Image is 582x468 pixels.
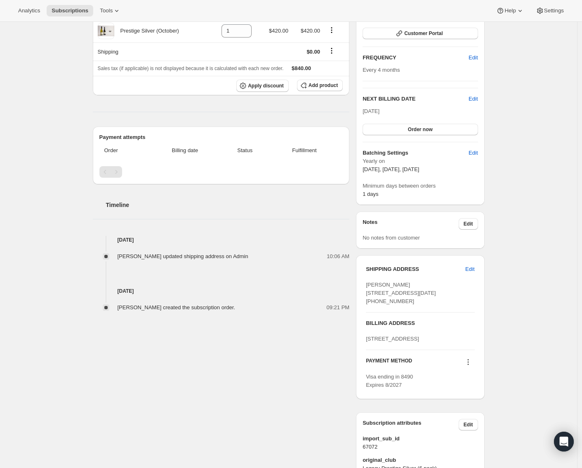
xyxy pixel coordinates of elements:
[327,303,350,312] span: 09:21 PM
[459,419,478,430] button: Edit
[306,49,320,55] span: $0.00
[98,66,284,71] span: Sales tax (if applicable) is not displayed because it is calculated with each new order.
[363,28,478,39] button: Customer Portal
[465,265,474,273] span: Edit
[93,236,350,244] h4: [DATE]
[106,201,350,209] h2: Timeline
[271,146,338,155] span: Fulfillment
[118,253,248,259] span: [PERSON_NAME] updated shipping address on Admin
[99,133,343,141] h2: Payment attempts
[248,82,284,89] span: Apply discount
[363,191,378,197] span: 1 days
[363,235,420,241] span: No notes from customer
[363,182,478,190] span: Minimum days between orders
[544,7,564,14] span: Settings
[363,149,469,157] h6: Batching Settings
[363,218,459,230] h3: Notes
[325,46,338,55] button: Shipping actions
[297,80,343,91] button: Add product
[531,5,569,16] button: Settings
[464,221,473,227] span: Edit
[363,419,459,430] h3: Subscription attributes
[93,287,350,295] h4: [DATE]
[366,265,465,273] h3: SHIPPING ADDRESS
[469,54,478,62] span: Edit
[309,82,338,89] span: Add product
[464,51,483,64] button: Edit
[151,146,219,155] span: Billing date
[236,80,289,92] button: Apply discount
[99,141,149,160] th: Order
[366,374,413,388] span: Visa ending in 8490 Expires 8/2027
[363,124,478,135] button: Order now
[363,435,478,443] span: import_sub_id
[366,282,436,304] span: [PERSON_NAME] [STREET_ADDRESS][DATE] [PHONE_NUMBER]
[301,28,320,34] span: $420.00
[554,432,574,452] div: Open Intercom Messenger
[99,166,343,178] nav: Pagination
[224,146,266,155] span: Status
[363,67,400,73] span: Every 4 months
[366,336,419,342] span: [STREET_ADDRESS]
[47,5,93,16] button: Subscriptions
[464,146,483,160] button: Edit
[100,7,113,14] span: Tools
[491,5,529,16] button: Help
[292,65,311,71] span: $840.00
[408,126,433,133] span: Order now
[95,5,126,16] button: Tools
[366,319,474,327] h3: BILLING ADDRESS
[363,166,419,172] span: [DATE], [DATE], [DATE]
[459,218,478,230] button: Edit
[363,456,478,464] span: original_club
[269,28,288,34] span: $420.00
[18,7,40,14] span: Analytics
[363,54,469,62] h2: FREQUENCY
[327,252,349,261] span: 10:06 AM
[366,357,412,369] h3: PAYMENT METHOD
[52,7,88,14] span: Subscriptions
[464,421,473,428] span: Edit
[404,30,443,37] span: Customer Portal
[363,108,379,114] span: [DATE]
[118,304,235,310] span: [PERSON_NAME] created the subscription order.
[93,42,209,61] th: Shipping
[504,7,516,14] span: Help
[469,95,478,103] button: Edit
[325,26,338,35] button: Product actions
[363,157,478,165] span: Yearly on
[460,263,479,276] button: Edit
[363,443,478,451] span: 67072
[114,27,179,35] div: Prestige Silver (October)
[469,149,478,157] span: Edit
[363,95,469,103] h2: NEXT BILLING DATE
[13,5,45,16] button: Analytics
